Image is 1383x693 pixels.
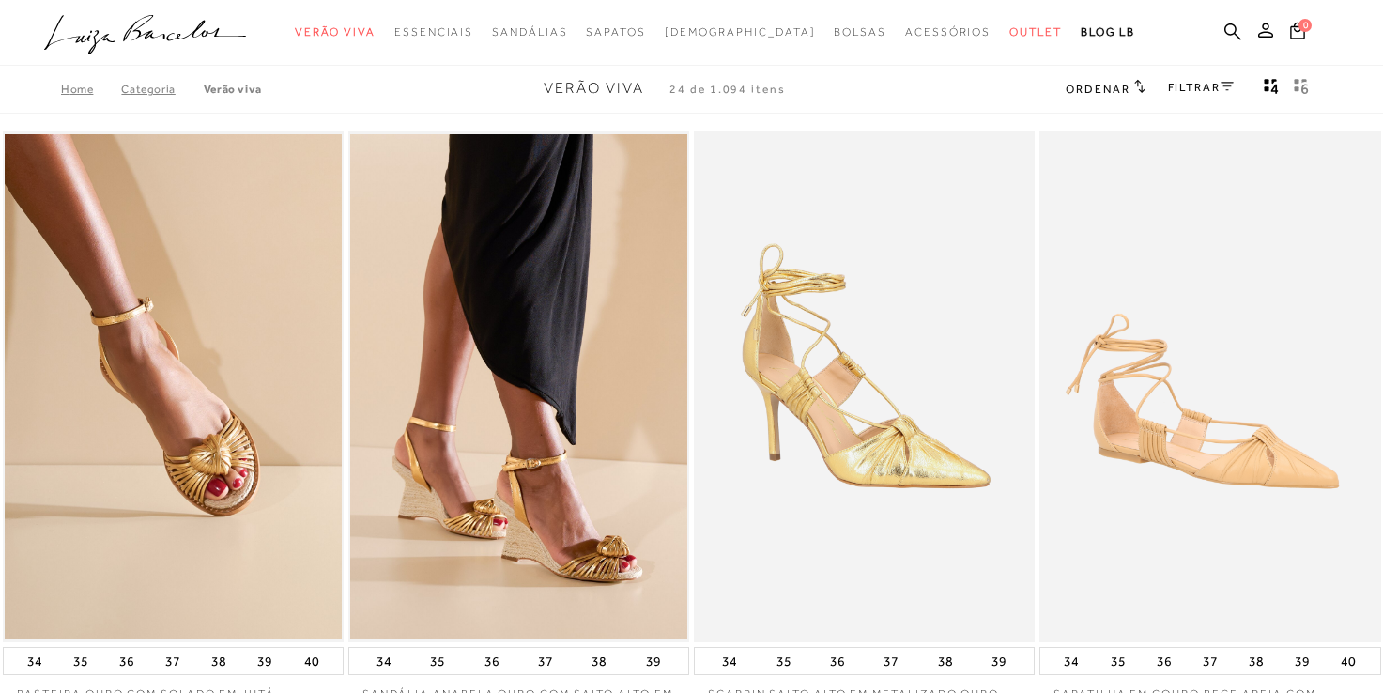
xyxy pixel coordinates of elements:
[1105,648,1131,674] button: 35
[986,648,1012,674] button: 39
[905,15,991,50] a: noSubCategoriesText
[394,15,473,50] a: noSubCategoriesText
[295,15,376,50] a: noSubCategoriesText
[492,15,567,50] a: noSubCategoriesText
[479,648,505,674] button: 36
[1081,15,1135,50] a: BLOG LB
[121,83,203,96] a: Categoria
[1151,648,1177,674] button: 36
[696,134,1033,640] a: SCARPIN SALTO ALTO EM METALIZADO OURO COM AMARRAÇÃO SCARPIN SALTO ALTO EM METALIZADO OURO COM AMA...
[586,648,612,674] button: 38
[771,648,797,674] button: 35
[350,134,687,640] a: SANDÁLIA ANABELA OURO COM SALTO ALTO EM JUTA SANDÁLIA ANABELA OURO COM SALTO ALTO EM JUTA
[350,134,687,640] img: SANDÁLIA ANABELA OURO COM SALTO ALTO EM JUTA
[1335,648,1361,674] button: 40
[834,25,886,38] span: Bolsas
[68,648,94,674] button: 35
[5,134,342,640] a: RASTEIRA OURO COM SOLADO EM JUTÁ RASTEIRA OURO COM SOLADO EM JUTÁ
[1258,77,1284,101] button: Mostrar 4 produtos por linha
[1168,81,1234,94] a: FILTRAR
[252,648,278,674] button: 39
[424,648,451,674] button: 35
[371,648,397,674] button: 34
[878,648,904,674] button: 37
[1243,648,1269,674] button: 38
[1009,15,1062,50] a: noSubCategoriesText
[492,25,567,38] span: Sandálias
[1041,134,1378,640] img: SAPATILHA EM COURO BEGE AREIA COM AMARRAÇÃO
[824,648,851,674] button: 36
[544,80,644,97] span: Verão Viva
[1289,648,1315,674] button: 39
[669,83,786,96] span: 24 de 1.094 itens
[5,134,342,640] img: RASTEIRA OURO COM SOLADO EM JUTÁ
[204,83,262,96] a: Verão Viva
[834,15,886,50] a: noSubCategoriesText
[905,25,991,38] span: Acessórios
[932,648,959,674] button: 38
[114,648,140,674] button: 36
[665,15,816,50] a: noSubCategoriesText
[716,648,743,674] button: 34
[1197,648,1223,674] button: 37
[299,648,325,674] button: 40
[640,648,667,674] button: 39
[1288,77,1314,101] button: gridText6Desc
[696,134,1033,640] img: SCARPIN SALTO ALTO EM METALIZADO OURO COM AMARRAÇÃO
[532,648,559,674] button: 37
[1066,83,1129,96] span: Ordenar
[665,25,816,38] span: [DEMOGRAPHIC_DATA]
[295,25,376,38] span: Verão Viva
[1041,134,1378,640] a: SAPATILHA EM COURO BEGE AREIA COM AMARRAÇÃO SAPATILHA EM COURO BEGE AREIA COM AMARRAÇÃO
[22,648,48,674] button: 34
[1081,25,1135,38] span: BLOG LB
[1284,21,1311,46] button: 0
[586,15,645,50] a: noSubCategoriesText
[394,25,473,38] span: Essenciais
[1009,25,1062,38] span: Outlet
[1058,648,1084,674] button: 34
[586,25,645,38] span: Sapatos
[160,648,186,674] button: 37
[1298,19,1312,32] span: 0
[206,648,232,674] button: 38
[61,83,121,96] a: Home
